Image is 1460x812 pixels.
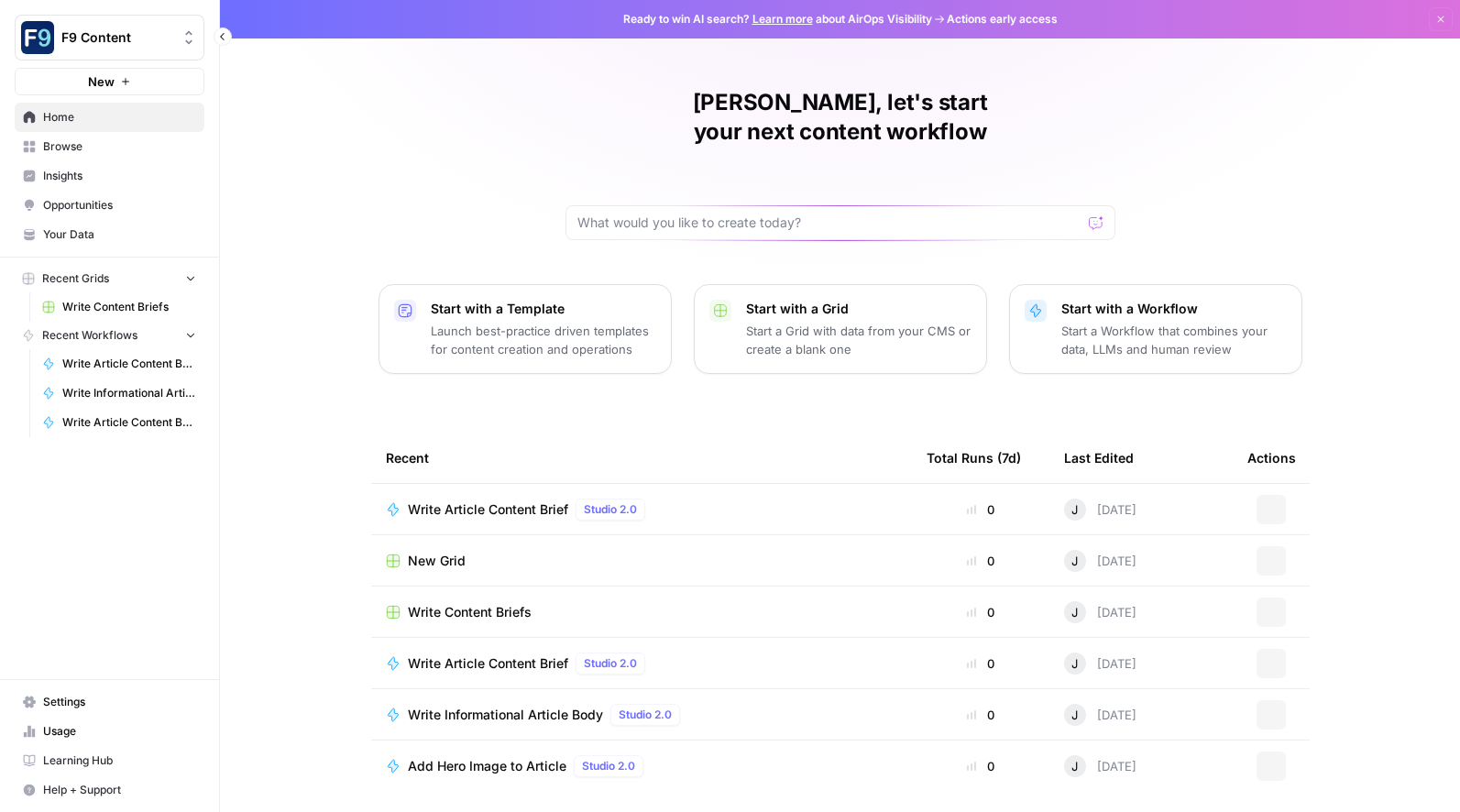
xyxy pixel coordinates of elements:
[43,752,196,769] span: Learning Hub
[15,746,204,775] a: Learning Hub
[927,552,1035,570] div: 0
[15,717,204,746] a: Usage
[386,499,897,521] a: Write Article Content BriefStudio 2.0
[1061,300,1287,318] p: Start with a Workflow
[386,704,897,726] a: Write Informational Article BodyStudio 2.0
[386,653,897,675] a: Write Article Content BriefStudio 2.0
[1064,499,1136,521] div: [DATE]
[386,433,897,483] div: Recent
[431,300,656,318] p: Start with a Template
[386,755,897,777] a: Add Hero Image to ArticleStudio 2.0
[42,327,137,344] span: Recent Workflows
[408,552,466,570] span: New Grid
[34,379,204,408] a: Write Informational Article Body
[752,12,813,26] a: Learn more
[584,655,637,672] span: Studio 2.0
[927,654,1035,673] div: 0
[1071,757,1078,775] span: J
[34,408,204,437] a: Write Article Content Brief
[43,197,196,214] span: Opportunities
[694,284,987,374] button: Start with a GridStart a Grid with data from your CMS or create a blank one
[1071,654,1078,673] span: J
[15,103,204,132] a: Home
[15,68,204,95] button: New
[1071,500,1078,519] span: J
[927,706,1035,724] div: 0
[43,226,196,243] span: Your Data
[1009,284,1302,374] button: Start with a WorkflowStart a Workflow that combines your data, LLMs and human review
[927,603,1035,621] div: 0
[15,775,204,805] button: Help + Support
[379,284,672,374] button: Start with a TemplateLaunch best-practice driven templates for content creation and operations
[408,654,568,673] span: Write Article Content Brief
[623,11,932,27] span: Ready to win AI search? about AirOps Visibility
[1064,704,1136,726] div: [DATE]
[947,11,1058,27] span: Actions early access
[15,191,204,220] a: Opportunities
[88,72,115,91] span: New
[15,15,204,60] button: Workspace: F9 Content
[1247,433,1296,483] div: Actions
[1071,706,1078,724] span: J
[43,782,196,798] span: Help + Support
[582,758,635,774] span: Studio 2.0
[62,385,196,401] span: Write Informational Article Body
[1064,653,1136,675] div: [DATE]
[746,300,972,318] p: Start with a Grid
[34,349,204,379] a: Write Article Content Brief
[746,322,972,358] p: Start a Grid with data from your CMS or create a blank one
[43,723,196,740] span: Usage
[408,706,603,724] span: Write Informational Article Body
[43,109,196,126] span: Home
[61,28,172,47] span: F9 Content
[1064,755,1136,777] div: [DATE]
[15,322,204,349] button: Recent Workflows
[15,161,204,191] a: Insights
[21,21,54,54] img: F9 Content Logo
[408,500,568,519] span: Write Article Content Brief
[431,322,656,358] p: Launch best-practice driven templates for content creation and operations
[1071,552,1078,570] span: J
[62,414,196,431] span: Write Article Content Brief
[34,292,204,322] a: Write Content Briefs
[927,500,1035,519] div: 0
[408,603,532,621] span: Write Content Briefs
[43,694,196,710] span: Settings
[42,270,109,287] span: Recent Grids
[1064,433,1134,483] div: Last Edited
[619,707,672,723] span: Studio 2.0
[1061,322,1287,358] p: Start a Workflow that combines your data, LLMs and human review
[1064,550,1136,572] div: [DATE]
[15,687,204,717] a: Settings
[577,214,1081,232] input: What would you like to create today?
[584,501,637,518] span: Studio 2.0
[15,220,204,249] a: Your Data
[15,265,204,292] button: Recent Grids
[43,138,196,155] span: Browse
[565,88,1115,147] h1: [PERSON_NAME], let's start your next content workflow
[408,757,566,775] span: Add Hero Image to Article
[927,757,1035,775] div: 0
[62,356,196,372] span: Write Article Content Brief
[1064,601,1136,623] div: [DATE]
[15,132,204,161] a: Browse
[1071,603,1078,621] span: J
[927,433,1021,483] div: Total Runs (7d)
[43,168,196,184] span: Insights
[386,603,897,621] a: Write Content Briefs
[386,552,897,570] a: New Grid
[62,299,196,315] span: Write Content Briefs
